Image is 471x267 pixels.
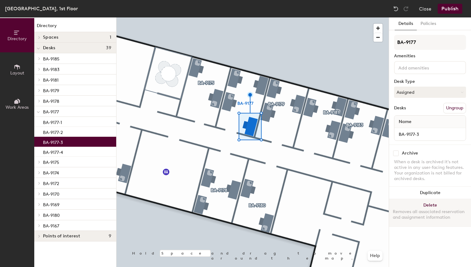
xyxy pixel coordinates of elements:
span: Desks [43,45,55,50]
button: Close [419,4,431,14]
span: Layout [10,70,24,76]
button: Policies [417,17,440,30]
span: BA-9175 [43,160,59,165]
span: BA-9178 [43,99,59,104]
button: Duplicate [389,187,471,199]
span: Directory [7,36,27,41]
span: BA-9180 [43,213,60,218]
span: 9 [109,234,111,239]
p: BA-9177-2 [43,128,63,135]
span: 39 [106,45,111,50]
div: Removes all associated reservation and assignment information [393,209,467,220]
h1: Directory [34,22,116,32]
div: Archive [402,151,418,156]
span: BA-9177 [43,109,59,115]
span: 1 [110,35,111,40]
div: [GEOGRAPHIC_DATA], 1st Floor [5,5,78,12]
p: BA-9177-4 [43,148,63,155]
span: BA-9169 [43,202,59,207]
p: BA-9177-3 [43,138,63,145]
img: Redo [403,6,409,12]
button: Ungroup [443,103,466,113]
span: BA-9183 [43,67,59,72]
div: Desk Type [394,79,466,84]
button: Details [395,17,417,30]
button: DeleteRemoves all associated reservation and assignment information [389,199,471,226]
div: When a desk is archived it's not active in any user-facing features. Your organization is not bil... [394,159,466,182]
span: BA-9167 [43,223,59,229]
p: BA-9177-1 [43,118,62,125]
div: Amenities [394,54,466,59]
input: Add amenities [397,64,453,71]
span: Work Areas [6,105,29,110]
div: Desks [394,106,406,111]
span: BA-9174 [43,170,59,176]
span: BA-9170 [43,192,59,197]
button: Publish [438,4,462,14]
input: Unnamed desk [396,130,464,139]
button: Assigned [394,87,466,98]
span: Name [396,116,415,127]
span: Spaces [43,35,59,40]
span: BA-9181 [43,78,59,83]
span: Points of interest [43,234,80,239]
img: Undo [393,6,399,12]
span: BA-9179 [43,88,59,93]
span: BA-9185 [43,56,59,62]
button: Help [368,251,383,261]
span: BA-9172 [43,181,59,186]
